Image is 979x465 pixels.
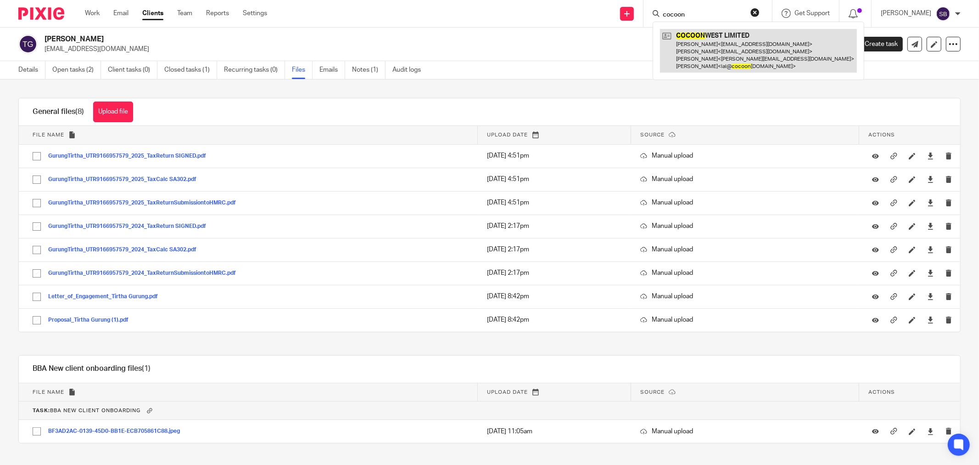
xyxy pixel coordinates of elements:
span: Source [640,132,665,137]
input: Select [28,288,45,306]
a: Settings [243,9,267,18]
img: Pixie [18,7,64,20]
span: BBA New client onboarding [33,408,140,413]
button: Letter_of_Engagement_Tirtha Gurung.pdf [48,294,165,300]
button: GurungTirtha_UTR9166957579_2024_TaxReturnSubmissiontoHMRC.pdf [48,270,243,277]
a: Download [927,427,934,436]
a: Email [113,9,129,18]
p: [DATE] 2:17pm [487,268,622,278]
h1: BBA New client onboarding files [33,364,151,374]
a: Emails [319,61,345,79]
a: Download [927,268,934,278]
p: Manual upload [640,198,850,207]
p: [DATE] 4:51pm [487,198,622,207]
input: Select [28,194,45,212]
span: Upload date [487,132,528,137]
p: Manual upload [640,175,850,184]
button: GurungTirtha_UTR9166957579_2024_TaxCalc SA302.pdf [48,247,203,253]
b: Task: [33,408,50,413]
a: Team [177,9,192,18]
p: [DATE] 8:42pm [487,292,622,301]
span: (1) [142,365,151,372]
input: Search [662,11,744,19]
a: Client tasks (0) [108,61,157,79]
p: Manual upload [640,245,850,254]
button: Upload file [93,102,133,122]
p: Manual upload [640,221,850,231]
button: GurungTirtha_UTR9166957579_2025_TaxReturn SIGNED.pdf [48,153,213,159]
a: Download [927,151,934,160]
p: [EMAIL_ADDRESS][DOMAIN_NAME] [45,45,836,54]
a: Closed tasks (1) [164,61,217,79]
a: Download [927,315,934,324]
p: [PERSON_NAME] [881,9,931,18]
p: [DATE] 2:17pm [487,245,622,254]
img: svg%3E [18,34,38,54]
a: Create task [850,37,903,51]
h1: General files [33,107,84,117]
button: Proposal_Tirtha Gurung (1).pdf [48,317,135,323]
a: Audit logs [392,61,428,79]
a: Files [292,61,313,79]
p: [DATE] 2:17pm [487,221,622,231]
p: [DATE] 4:51pm [487,151,622,160]
a: Work [85,9,100,18]
a: Clients [142,9,163,18]
span: Upload date [487,390,528,395]
a: Download [927,198,934,207]
input: Select [28,423,45,440]
span: (8) [75,108,84,115]
p: Manual upload [640,151,850,160]
span: File name [33,132,64,137]
p: Manual upload [640,268,850,278]
span: File name [33,390,64,395]
span: Actions [868,132,895,137]
button: Clear [750,8,760,17]
input: Select [28,147,45,165]
h2: [PERSON_NAME] [45,34,677,44]
a: Download [927,221,934,231]
span: Source [640,390,665,395]
p: Manual upload [640,315,850,324]
input: Select [28,218,45,235]
p: [DATE] 8:42pm [487,315,622,324]
input: Select [28,241,45,259]
p: Manual upload [640,427,850,436]
p: Manual upload [640,292,850,301]
a: Download [927,292,934,301]
a: Reports [206,9,229,18]
a: Recurring tasks (0) [224,61,285,79]
input: Select [28,312,45,329]
a: Download [927,245,934,254]
button: GurungTirtha_UTR9166957579_2025_TaxReturnSubmissiontoHMRC.pdf [48,200,243,206]
a: Open tasks (2) [52,61,101,79]
span: Actions [868,390,895,395]
img: svg%3E [936,6,951,21]
a: Details [18,61,45,79]
a: Notes (1) [352,61,386,79]
button: BF3AD2AC-0139-45D0-BB1E-ECB705861C88.jpeg [48,428,187,435]
input: Select [28,265,45,282]
p: [DATE] 4:51pm [487,175,622,184]
a: Download [927,175,934,184]
span: Get Support [794,10,830,17]
p: [DATE] 11:05am [487,427,622,436]
button: GurungTirtha_UTR9166957579_2024_TaxReturn SIGNED.pdf [48,223,213,230]
button: GurungTirtha_UTR9166957579_2025_TaxCalc SA302.pdf [48,176,203,183]
input: Select [28,171,45,188]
